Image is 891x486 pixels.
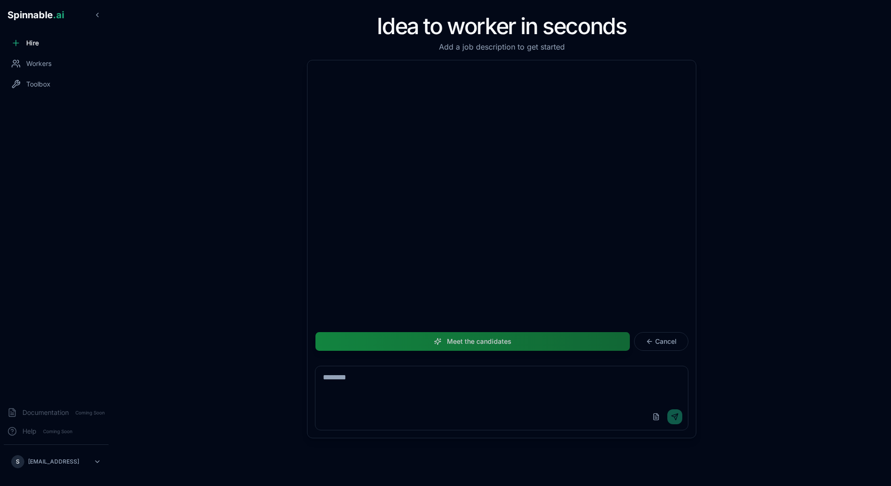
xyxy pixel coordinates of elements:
span: Help [22,427,37,436]
button: Cancel [634,332,688,351]
p: Add a job description to get started [307,41,696,52]
span: Workers [26,59,51,68]
span: Coming Soon [40,427,75,436]
button: S[EMAIL_ADDRESS] [7,452,105,471]
span: Cancel [655,337,677,346]
span: Toolbox [26,80,51,89]
span: S [16,458,20,465]
span: Documentation [22,408,69,417]
span: .ai [53,9,64,21]
h1: Idea to worker in seconds [307,15,696,37]
span: Coming Soon [73,408,108,417]
span: Spinnable [7,9,64,21]
span: Hire [26,38,39,48]
button: Meet the candidates [315,332,630,351]
p: [EMAIL_ADDRESS] [28,458,79,465]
